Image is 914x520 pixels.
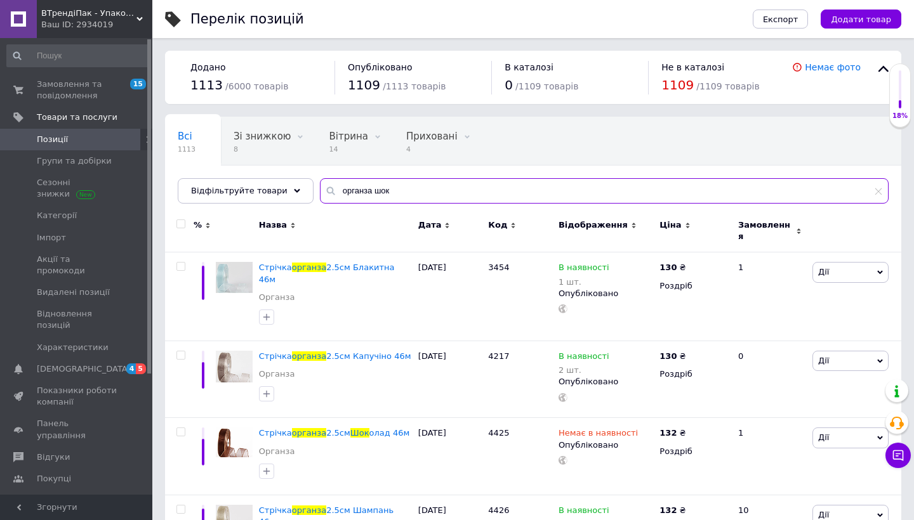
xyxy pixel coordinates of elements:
b: 132 [659,505,677,515]
a: Органза [259,368,295,380]
div: [DATE] [415,341,486,417]
img: Стрічка органза 2.5см Капучіно 46м [216,351,253,382]
span: Додано [190,62,225,72]
span: Немає в наявності [559,428,638,441]
span: Стрічка [259,263,292,272]
span: 4 [406,145,458,154]
span: В наявності [559,263,609,276]
span: ВТрендіПак - Упаковка для ваших солодощів і не тільки:) [41,8,136,19]
div: ₴ [659,351,685,362]
div: 1 [731,418,809,495]
span: Ціна [659,219,681,231]
img: Стрічка органза 2.5см Шоколад 46м [216,427,253,457]
span: Шок [350,428,369,438]
div: Роздріб [659,446,727,457]
a: Органза [259,446,295,457]
div: Опубліковано [559,288,653,299]
span: Сезонні знижки [37,177,117,200]
span: Відфільтруйте товари [191,186,288,195]
span: 4 [126,363,136,374]
span: 4217 [488,351,509,361]
div: [DATE] [415,252,486,341]
span: Імпорт [37,232,66,244]
span: / 1109 товарів [515,81,578,91]
span: Акції та промокоди [37,254,117,276]
span: Додати товар [831,15,891,24]
div: 1 шт. [559,277,609,287]
span: / 6000 товарів [225,81,288,91]
span: Стрічка [259,505,292,515]
span: Дії [818,510,829,519]
span: Дії [818,432,829,442]
span: / 1109 товарів [696,81,759,91]
span: 4426 [488,505,509,515]
span: Всі [178,131,192,142]
span: 1113 [190,77,223,93]
span: Відгуки [37,452,70,463]
input: Пошук [6,44,150,67]
div: ₴ [659,427,685,439]
a: Органза [259,292,295,303]
div: Ваш ID: 2934019 [41,19,152,30]
div: [DATE] [415,418,486,495]
span: Експорт [763,15,798,24]
span: Покупці [37,473,71,484]
b: 132 [659,428,677,438]
div: ₴ [659,505,685,516]
span: 3454 [488,263,509,272]
img: Стрічка органза 2.5см Блакитна 46м [216,262,253,293]
span: Приховані [406,131,458,142]
span: 1109 [661,77,694,93]
span: Позиції [37,134,68,145]
span: % [194,219,202,231]
div: 0 [731,341,809,417]
span: Стрічка [259,428,292,438]
span: Назва [259,219,287,231]
span: органза [292,505,326,515]
span: Панель управління [37,418,117,441]
span: 5 [136,363,146,374]
span: 2.5см Капучіно 46м [326,351,411,361]
span: Групи та добірки [37,155,112,167]
input: Пошук по назві позиції, артикулу і пошуковим запитам [320,178,889,204]
span: Замовлення та повідомлення [37,79,117,101]
a: Стрічкаорганза2.5смШоколад 46м [259,428,409,438]
a: Стрічкаорганза2.5см Блакитна 46м [259,263,395,283]
span: Вітрина [329,131,368,142]
span: органза [292,428,326,438]
span: 2.5см Блакитна 46м [259,263,395,283]
span: Відображення [559,219,628,231]
span: Видалені позиції [37,287,110,298]
span: В наявності [559,505,609,519]
span: Категорії [37,210,77,221]
div: ₴ [659,262,685,273]
div: 18% [890,112,910,120]
div: 1 [731,252,809,341]
a: Немає фото [805,62,861,72]
span: Дата [418,219,442,231]
span: Замовлення [738,219,793,242]
span: Показники роботи компанії [37,385,117,408]
span: Стрічка [259,351,292,361]
button: Додати товар [821,10,901,29]
span: Характеристики [37,342,109,353]
span: Товари та послуги [37,112,117,123]
span: 4425 [488,428,509,438]
span: Не в каталозі [661,62,724,72]
div: Опубліковано [559,439,653,451]
div: Роздріб [659,368,727,380]
span: В каталозі [505,62,553,72]
span: / 1113 товарів [383,81,446,91]
span: Відновлення позицій [37,308,117,331]
span: олад 46м [369,428,410,438]
span: 0 [505,77,513,93]
a: Стрічкаорганза2.5см Капучіно 46м [259,351,411,361]
span: 8 [234,145,291,154]
span: Код [488,219,507,231]
span: 15 [130,79,146,89]
span: [DEMOGRAPHIC_DATA] [37,363,131,375]
b: 130 [659,351,677,361]
span: Зі знижкою [234,131,291,142]
div: Перелік позицій [190,13,304,26]
span: В наявності [559,351,609,365]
